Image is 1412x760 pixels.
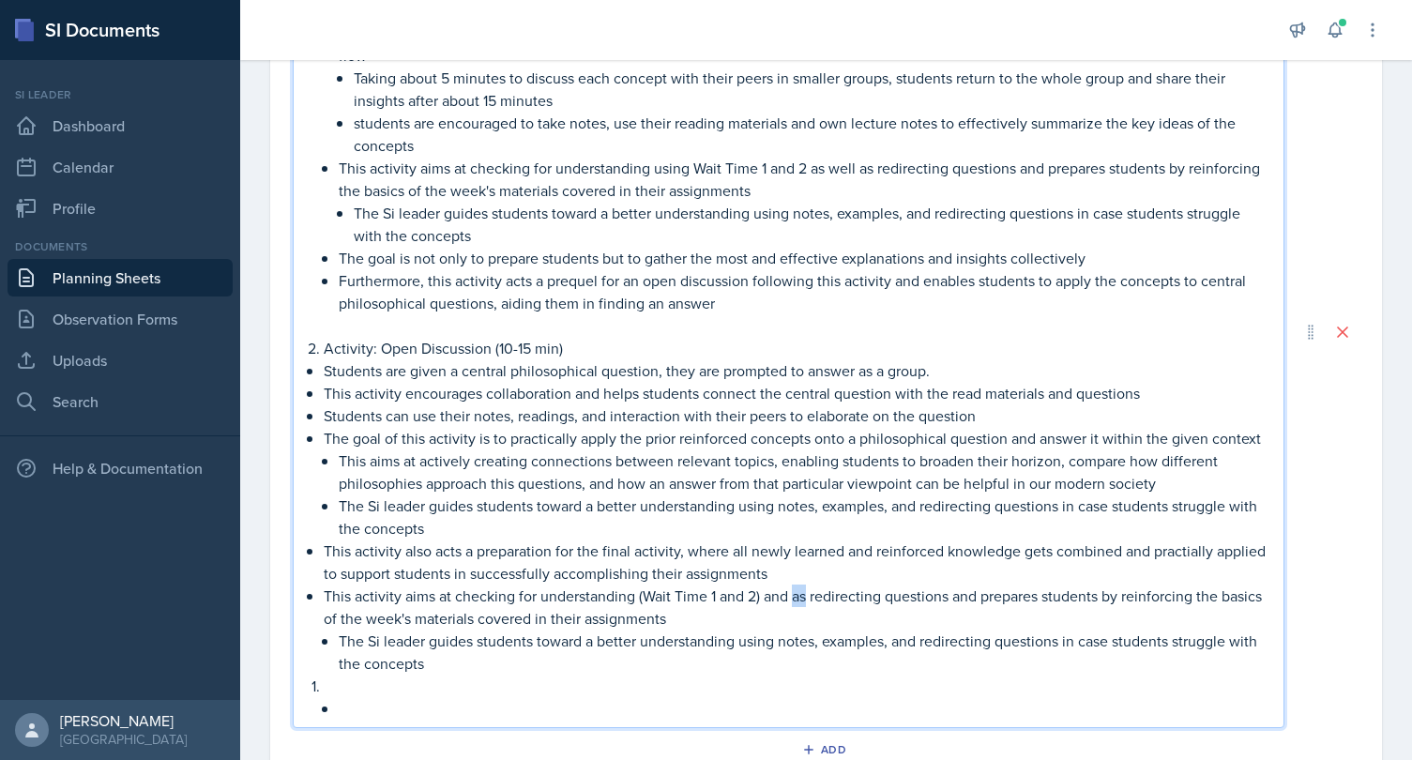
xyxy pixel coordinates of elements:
[60,711,187,730] div: [PERSON_NAME]
[354,202,1268,247] p: The Si leader guides students toward a better understanding using notes, examples, and redirectin...
[806,742,846,757] div: Add
[8,148,233,186] a: Calendar
[324,382,1268,404] p: This activity encourages collaboration and helps students connect the central question with the r...
[354,67,1268,112] p: Taking about 5 minutes to discuss each concept with their peers in smaller groups, students retur...
[324,427,1268,449] p: The goal of this activity is to practically apply the prior reinforced concepts onto a philosophi...
[8,107,233,144] a: Dashboard
[8,300,233,338] a: Observation Forms
[339,157,1268,202] p: This activity aims at checking for understanding using Wait Time 1 and 2 as well as redirecting q...
[339,449,1268,494] p: This aims at actively creating connections between relevant topics, enabling students to broaden ...
[324,359,1268,382] p: Students are given a central philosophical question, they are prompted to answer as a group.
[324,585,1268,630] p: This activity aims at checking for understanding (Wait Time 1 and 2) and as redirecting questions...
[8,342,233,379] a: Uploads
[339,494,1268,540] p: The Si leader guides students toward a better understanding using notes, examples, and redirectin...
[324,337,1268,359] p: Activity: Open Discussion (10-15 min)
[8,238,233,255] div: Documents
[354,112,1268,157] p: students are encouraged to take notes, use their reading materials and own lecture notes to effec...
[8,449,233,487] div: Help & Documentation
[8,259,233,296] a: Planning Sheets
[8,383,233,420] a: Search
[339,247,1268,269] p: The goal is not only to prepare students but to gather the most and effective explanations and in...
[60,730,187,749] div: [GEOGRAPHIC_DATA]
[8,190,233,227] a: Profile
[8,86,233,103] div: Si leader
[339,630,1268,675] p: The Si leader guides students toward a better understanding using notes, examples, and redirectin...
[339,269,1268,314] p: Furthermore, this activity acts a prequel for an open discussion following this activity and enab...
[324,540,1268,585] p: This activity also acts a preparation for the final activity, where all newly learned and reinfor...
[324,404,1268,427] p: Students can use their notes, readings, and interaction with their peers to elaborate on the ques...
